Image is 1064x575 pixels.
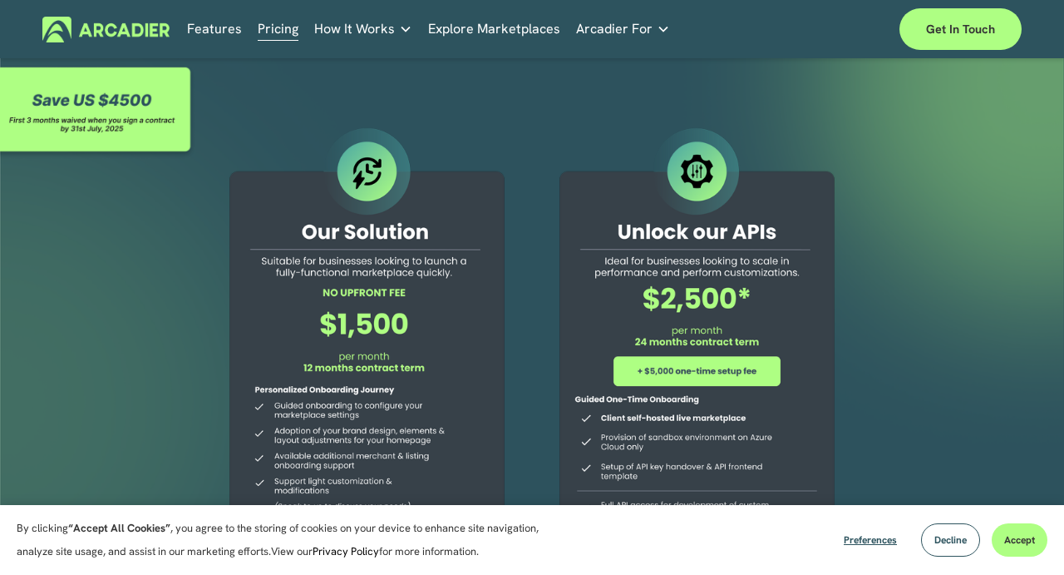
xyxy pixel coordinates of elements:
a: Explore Marketplaces [428,17,560,42]
span: Accept [1004,533,1035,547]
a: Privacy Policy [313,544,379,558]
span: Arcadier For [576,17,653,41]
a: folder dropdown [314,17,412,42]
a: folder dropdown [576,17,670,42]
a: Get in touch [899,8,1022,50]
span: Preferences [844,533,897,547]
a: Pricing [258,17,298,42]
a: Features [187,17,242,42]
strong: “Accept All Cookies” [68,521,170,535]
p: By clicking , you agree to the storing of cookies on your device to enhance site navigation, anal... [17,517,557,563]
span: How It Works [314,17,395,41]
span: Decline [934,533,967,547]
button: Accept [992,523,1047,557]
button: Preferences [831,523,909,557]
img: Arcadier [42,17,170,42]
button: Decline [921,523,980,557]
